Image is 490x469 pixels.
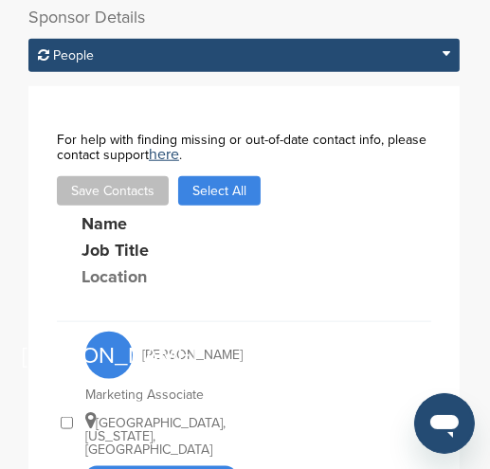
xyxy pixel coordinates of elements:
[53,47,94,63] span: People
[57,176,169,206] button: Save Contacts
[82,242,366,259] div: Job Title
[82,268,224,285] div: Location
[178,176,261,206] button: Select All
[85,415,226,458] span: [GEOGRAPHIC_DATA], [US_STATE], [GEOGRAPHIC_DATA]
[149,145,179,164] a: here
[57,134,431,162] div: For help with finding missing or out-of-date contact info, please contact support .
[28,5,460,30] h2: Sponsor Details
[82,215,290,232] div: Name
[85,388,370,402] div: Marketing Associate
[85,332,133,379] span: [PERSON_NAME]
[414,393,475,454] iframe: Button to launch messaging window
